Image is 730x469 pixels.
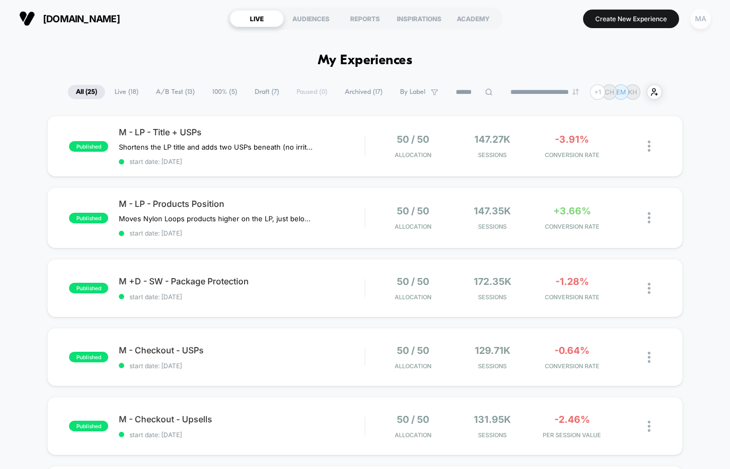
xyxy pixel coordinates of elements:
span: 50 / 50 [397,345,429,356]
span: Moves Nylon Loops products higher on the LP, just below PFAS-free section [119,214,316,223]
span: Live ( 18 ) [107,85,146,99]
span: Shortens the LP title and adds two USPs beneath (no irritation, PFAS-free) [119,143,316,151]
span: -0.64% [554,345,589,356]
span: 129.71k [475,345,510,356]
span: 50 / 50 [397,134,429,145]
div: ACADEMY [446,10,500,27]
span: All ( 25 ) [68,85,105,99]
img: Visually logo [19,11,35,27]
span: Sessions [455,431,529,439]
span: published [69,352,108,362]
span: published [69,283,108,293]
span: M - LP - Products Position [119,198,364,209]
span: Allocation [395,293,431,301]
p: CH [605,88,614,96]
button: Create New Experience [583,10,679,28]
span: -2.46% [554,414,590,425]
span: M - Checkout - USPs [119,345,364,355]
span: CONVERSION RATE [535,293,609,301]
span: Sessions [455,223,529,230]
span: Allocation [395,431,431,439]
span: Allocation [395,223,431,230]
img: close [648,283,650,294]
span: CONVERSION RATE [535,151,609,159]
span: 50 / 50 [397,414,429,425]
div: LIVE [230,10,284,27]
span: start date: [DATE] [119,229,364,237]
span: Allocation [395,151,431,159]
span: published [69,213,108,223]
span: start date: [DATE] [119,431,364,439]
span: 147.27k [474,134,510,145]
span: -1.28% [555,276,589,287]
button: [DOMAIN_NAME] [16,10,123,27]
span: 50 / 50 [397,205,429,216]
p: EM [616,88,626,96]
span: CONVERSION RATE [535,362,609,370]
span: Sessions [455,151,529,159]
span: A/B Test ( 13 ) [148,85,203,99]
span: start date: [DATE] [119,362,364,370]
span: Allocation [395,362,431,370]
img: close [648,352,650,363]
span: Sessions [455,293,529,301]
button: MA [687,8,714,30]
span: Draft ( 7 ) [247,85,287,99]
img: close [648,421,650,432]
div: REPORTS [338,10,392,27]
img: close [648,212,650,223]
span: Archived ( 17 ) [337,85,390,99]
div: + 1 [590,84,605,100]
span: M - LP - Title + USPs [119,127,364,137]
span: CONVERSION RATE [535,223,609,230]
div: INSPIRATIONS [392,10,446,27]
span: published [69,421,108,431]
span: 172.35k [474,276,511,287]
div: AUDIENCES [284,10,338,27]
img: close [648,141,650,152]
span: +3.66% [553,205,591,216]
span: Sessions [455,362,529,370]
span: PER SESSION VALUE [535,431,609,439]
span: 100% ( 5 ) [204,85,245,99]
span: [DOMAIN_NAME] [43,13,120,24]
span: start date: [DATE] [119,293,364,301]
span: 131.95k [474,414,511,425]
span: M +D - SW - Package Protection [119,276,364,286]
div: MA [690,8,711,29]
span: M - Checkout - Upsells [119,414,364,424]
span: published [69,141,108,152]
img: end [572,89,579,95]
span: 50 / 50 [397,276,429,287]
h1: My Experiences [318,53,413,68]
span: By Label [400,88,425,96]
span: -3.91% [555,134,589,145]
p: KH [628,88,637,96]
span: 147.35k [474,205,511,216]
span: start date: [DATE] [119,158,364,166]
